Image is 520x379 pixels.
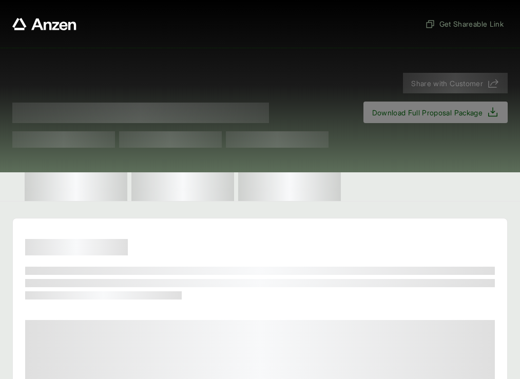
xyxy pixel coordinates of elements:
[12,103,269,123] span: Proposal for
[12,18,76,30] a: Anzen website
[119,131,222,148] span: Test
[12,131,115,148] span: Test
[411,78,483,89] span: Share with Customer
[425,18,504,29] span: Get Shareable Link
[421,14,508,33] button: Get Shareable Link
[226,131,329,148] span: Test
